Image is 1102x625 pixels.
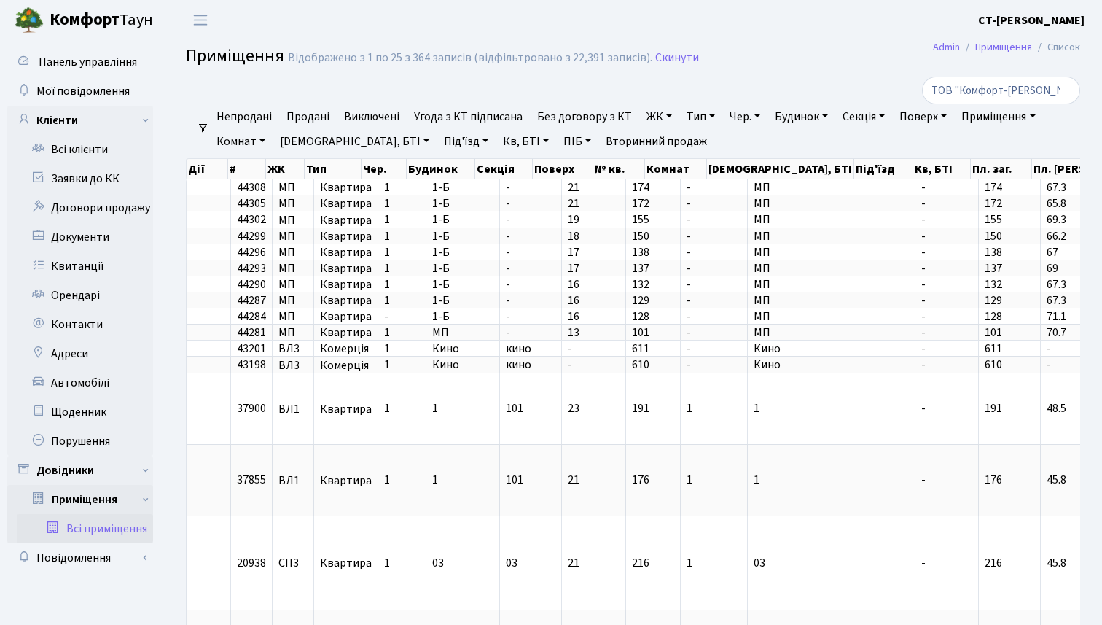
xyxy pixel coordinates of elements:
[985,325,1002,341] span: 101
[432,401,438,417] span: 1
[237,212,266,228] span: 44302
[237,260,266,276] span: 44293
[754,555,765,571] span: 03
[568,276,579,292] span: 16
[384,325,390,341] span: 1
[506,179,510,195] span: -
[237,179,266,195] span: 44308
[438,129,494,154] a: Під'їзд
[278,246,308,258] span: МП
[384,228,390,244] span: 1
[1047,195,1066,211] span: 65.8
[320,246,372,258] span: Квартира
[754,308,770,325] span: МП
[921,473,926,489] span: -
[39,54,137,70] span: Панель управління
[985,401,1002,417] span: 191
[687,228,691,244] span: -
[922,77,1080,104] input: Пошук...
[384,473,390,489] span: 1
[320,263,372,274] span: Квартира
[288,51,652,65] div: Відображено з 1 по 25 з 364 записів (відфільтровано з 22,391 записів).
[384,401,390,417] span: 1
[17,485,153,514] a: Приміщення
[50,8,120,31] b: Комфорт
[237,401,266,417] span: 37900
[1047,401,1066,417] span: 48.5
[687,292,691,308] span: -
[278,198,308,209] span: МП
[1047,212,1066,228] span: 69.3
[186,43,284,69] span: Приміщення
[7,456,153,485] a: Довідники
[837,104,891,129] a: Секція
[7,543,153,572] a: Повідомлення
[754,228,770,244] span: МП
[1047,228,1066,244] span: 66.2
[985,260,1002,276] span: 137
[7,106,153,135] a: Клієнти
[632,401,649,417] span: 191
[985,212,1002,228] span: 155
[600,129,713,154] a: Вторинний продаж
[432,473,438,489] span: 1
[278,557,308,569] span: СП3
[687,555,692,571] span: 1
[432,228,450,244] span: 1-Б
[921,260,926,276] span: -
[531,104,638,129] a: Без договору з КТ
[985,555,1002,571] span: 216
[568,212,579,228] span: 19
[754,473,759,489] span: 1
[506,292,510,308] span: -
[894,104,953,129] a: Поверх
[558,129,597,154] a: ПІБ
[237,357,266,373] span: 43198
[320,557,372,569] span: Квартира
[632,292,649,308] span: 129
[278,403,308,415] span: ВЛ1
[687,244,691,260] span: -
[687,276,691,292] span: -
[632,555,649,571] span: 216
[211,104,278,129] a: Непродані
[687,357,691,373] span: -
[432,341,459,357] span: Кино
[1047,179,1066,195] span: 67.3
[985,292,1002,308] span: 129
[921,308,926,325] span: -
[281,104,335,129] a: Продані
[320,475,372,486] span: Квартира
[956,104,1041,129] a: Приміщення
[985,244,1002,260] span: 138
[384,341,390,357] span: 1
[985,179,1002,195] span: 174
[278,263,308,274] span: МП
[237,341,266,357] span: 43201
[7,310,153,339] a: Контакти
[187,159,228,179] th: Дії
[432,244,450,260] span: 1-Б
[320,279,372,290] span: Квартира
[432,357,459,373] span: Кино
[320,311,372,322] span: Квартира
[320,343,372,354] span: Комерція
[911,32,1102,63] nav: breadcrumb
[921,401,926,417] span: -
[568,325,579,341] span: 13
[237,292,266,308] span: 44287
[407,159,475,179] th: Будинок
[1047,473,1066,489] span: 45.8
[384,212,390,228] span: 1
[506,341,531,357] span: кино
[632,357,649,373] span: 610
[978,12,1085,29] a: CT-[PERSON_NAME]
[7,281,153,310] a: Орендарі
[754,179,770,195] span: МП
[278,182,308,193] span: МП
[921,212,926,228] span: -
[17,514,153,543] a: Всі приміщення
[568,341,572,357] span: -
[978,12,1085,28] b: CT-[PERSON_NAME]
[754,212,770,228] span: МП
